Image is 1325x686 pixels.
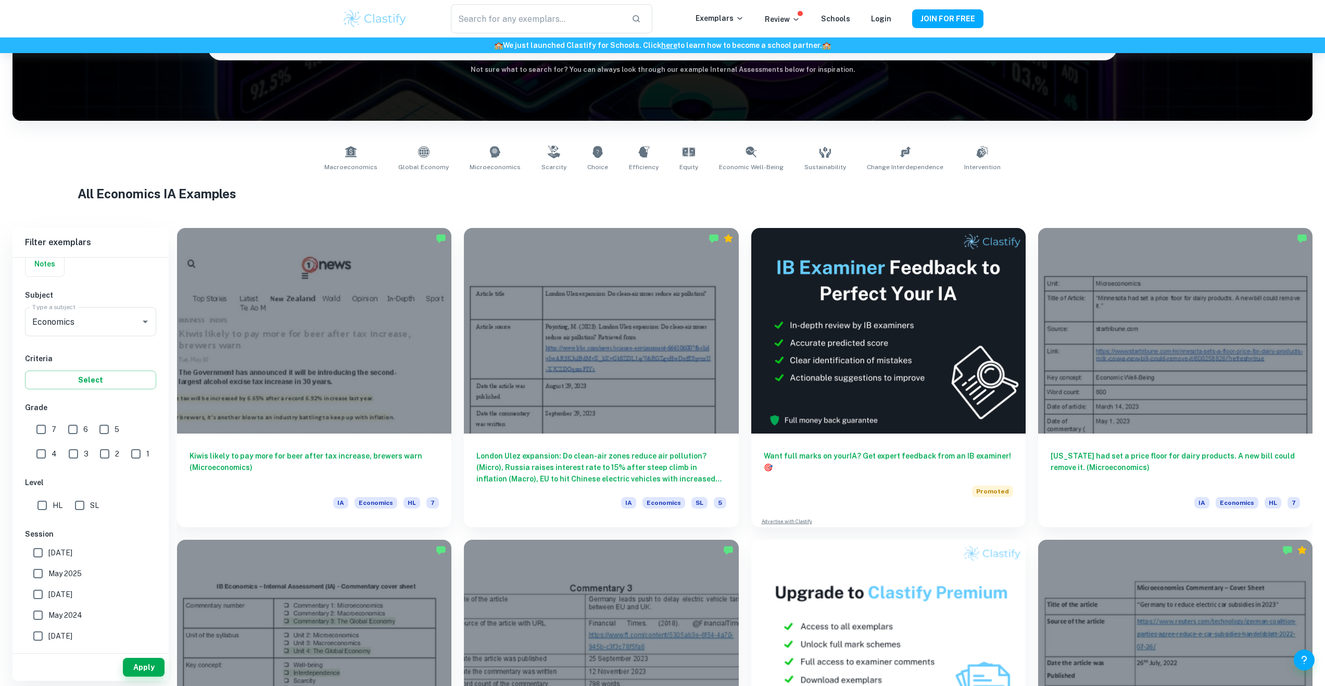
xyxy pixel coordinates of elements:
img: Marked [436,545,446,555]
span: Scarcity [541,162,566,172]
span: May 2024 [48,609,82,621]
p: Exemplars [696,12,744,24]
span: 🎯 [764,463,773,472]
img: Thumbnail [751,228,1026,434]
a: Kiwis likely to pay more for beer after tax increase, brewers warn (Microeconomics)IAEconomicsHL7 [177,228,451,527]
span: IA [1194,497,1209,509]
span: Macroeconomics [324,162,377,172]
span: Economic Well-Being [719,162,784,172]
span: HL [403,497,420,509]
button: Notes [26,251,64,276]
h6: Filter exemplars [12,228,169,257]
img: Marked [723,545,734,555]
label: Type a subject [32,302,75,311]
button: Open [138,314,153,329]
span: May 2025 [48,568,82,579]
h6: Not sure what to search for? You can always look through our example Internal Assessments below f... [12,65,1313,75]
div: Premium [1297,545,1307,555]
span: SL [691,497,708,509]
h6: Kiwis likely to pay more for beer after tax increase, brewers warn (Microeconomics) [190,450,439,485]
a: Login [871,15,891,23]
span: [DATE] [48,589,72,600]
span: 🏫 [494,41,503,49]
img: Marked [709,233,719,244]
h6: Grade [25,402,156,413]
span: 2 [115,448,119,460]
a: Want full marks on yourIA? Get expert feedback from an IB examiner!PromotedAdvertise with Clastify [751,228,1026,527]
a: [US_STATE] had set a price floor for dairy products. A new bill could remove it. (Microeconomics)... [1038,228,1313,527]
a: Advertise with Clastify [762,518,812,525]
span: 3 [84,448,89,460]
h6: Subject [25,289,156,301]
span: 6 [83,424,88,435]
span: SL [90,500,99,511]
p: Review [765,14,800,25]
span: Sustainability [804,162,846,172]
img: Marked [436,233,446,244]
span: Economics [1216,497,1258,509]
span: Promoted [972,486,1013,497]
span: Equity [679,162,698,172]
span: HL [1265,497,1281,509]
img: Marked [1297,233,1307,244]
h6: We just launched Clastify for Schools. Click to learn how to become a school partner. [2,40,1323,51]
a: London Ulez expansion: Do clean-air zones reduce air pollution? (Micro), Russia raises interest r... [464,228,738,527]
button: Apply [123,658,165,677]
button: Help and Feedback [1294,650,1315,670]
h6: [US_STATE] had set a price floor for dairy products. A new bill could remove it. (Microeconomics) [1051,450,1300,485]
a: here [661,41,677,49]
span: HL [53,500,62,511]
span: 5 [714,497,726,509]
button: JOIN FOR FREE [912,9,983,28]
h6: Criteria [25,353,156,364]
h6: Level [25,477,156,488]
span: Intervention [964,162,1001,172]
a: Schools [821,15,850,23]
div: Premium [723,233,734,244]
span: [DATE] [48,547,72,558]
span: 5 [115,424,119,435]
h1: All Economics IA Examples [78,184,1247,203]
span: IA [621,497,636,509]
input: Search for any exemplars... [451,4,623,33]
span: 7 [426,497,439,509]
span: [DATE] [48,630,72,642]
button: Select [25,371,156,389]
span: Choice [587,162,608,172]
h6: Want full marks on your IA ? Get expert feedback from an IB examiner! [764,450,1013,473]
span: 1 [146,448,149,460]
img: Marked [1282,545,1293,555]
img: Clastify logo [342,8,408,29]
span: 4 [52,448,57,460]
h6: Session [25,528,156,540]
span: 7 [52,424,56,435]
span: Efficiency [629,162,659,172]
span: Economics [355,497,397,509]
span: IA [333,497,348,509]
span: Change Interdependence [867,162,943,172]
span: 🏫 [822,41,831,49]
h6: London Ulez expansion: Do clean-air zones reduce air pollution? (Micro), Russia raises interest r... [476,450,726,485]
span: Economics [642,497,685,509]
span: Microeconomics [470,162,521,172]
span: 7 [1288,497,1300,509]
span: Global Economy [398,162,449,172]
